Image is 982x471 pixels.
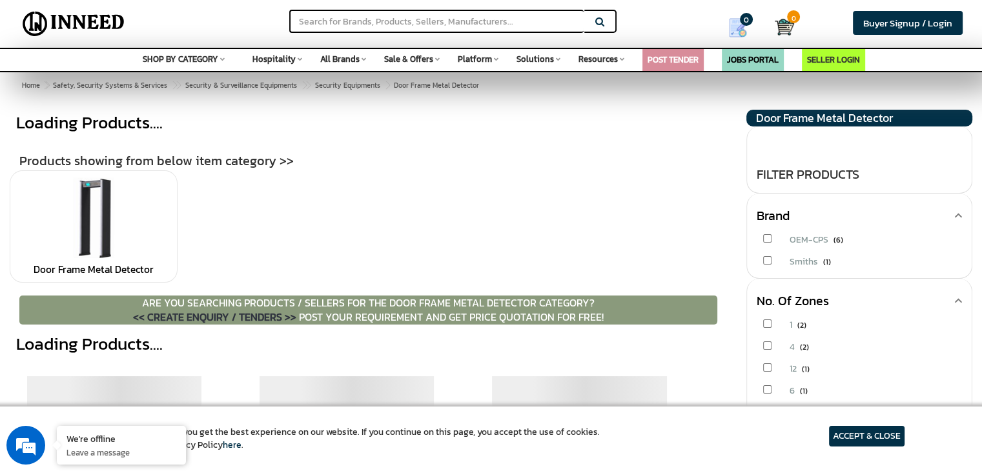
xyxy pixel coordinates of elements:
[302,77,308,93] span: >
[183,77,300,93] a: Security & Surveillance Equipments
[756,109,893,126] span: Door Frame Metal Detector
[6,325,246,370] textarea: Type your message and click 'Submit'
[77,426,600,452] article: We use cookies to ensure you get the best experience on our website. If you continue on this page...
[757,165,962,184] div: FILTER PRODUCTS
[10,110,727,170] div: Products showing from below item category >>
[727,54,779,66] a: JOBS PORTAL
[66,432,176,445] div: We're offline
[802,363,810,375] span: (1)
[740,13,753,26] span: 0
[517,53,554,65] span: Solutions
[320,53,360,65] span: All Brands
[578,53,618,65] span: Resources
[790,255,818,268] span: Smiths
[133,309,299,325] a: << CREATE ENQUIRY / TENDERS >>
[853,11,963,35] a: Buyer Signup / Login
[797,319,806,331] span: (2)
[50,80,479,90] span: Door Frame Metal Detector
[19,77,43,93] a: Home
[728,18,748,37] img: Show My Quotes
[189,370,234,388] em: Submit
[775,17,794,37] img: Cart
[790,233,828,246] span: OEM-CPS
[800,385,808,397] span: (1)
[289,10,584,33] input: Search for Brands, Products, Sellers, Manufacturers...
[19,296,717,325] p: ARE YOU SEARCHING PRODUCTS / SELLERS FOR THE Door Frame Metal Detector CATEGORY? POST YOUR REQUIR...
[315,80,380,90] span: Security Equipments
[10,331,163,357] div: Loading Products....
[34,262,154,277] a: Door Frame Metal Detector
[17,8,130,40] img: Inneed.Market
[312,77,383,93] a: Security Equipments
[648,54,699,66] a: POST TENDER
[67,72,217,89] div: Leave a message
[790,318,792,332] span: 1
[863,15,952,30] span: Buyer Signup / Login
[757,194,962,225] div: Brand
[22,77,54,85] img: logo_Zg8I0qSkbAqR2WFHt3p6CTuqpyXMFPubPcD2OT02zFN43Cy9FUNNG3NEPhM_Q1qe_.png
[800,341,809,353] span: (2)
[787,10,800,23] span: 0
[384,53,433,65] span: Sale & Offers
[66,446,176,458] p: Leave a message
[823,256,831,268] span: (1)
[757,279,962,310] div: No. of Zones
[185,80,297,90] span: Security & Surveillance Equipments
[133,309,296,325] span: << CREATE ENQUIRY / TENDERS >>
[89,312,98,319] img: salesiqlogo_leal7QplfZFryJ6FIlVepeu7OftD7mt8q6exU6-34PB8prfIgodN67KcxXM9Y7JQ_.png
[385,77,391,93] span: >
[834,234,843,246] span: (6)
[10,110,163,135] div: Loading Products....
[775,13,784,41] a: Cart 0
[790,384,795,397] span: 6
[45,80,48,90] span: >
[790,362,797,376] span: 12
[829,426,905,446] article: ACCEPT & CLOSE
[252,53,296,65] span: Hospitality
[711,13,775,43] a: my Quotes 0
[27,149,225,279] span: We are offline. Please leave us a message.
[458,53,492,65] span: Platform
[172,77,178,93] span: >
[212,6,243,37] div: Minimize live chat window
[101,311,164,320] em: Driven by SalesIQ
[223,438,241,452] a: here
[807,54,860,66] a: SELLER LOGIN
[53,80,167,90] span: Safety, Security Systems & Services
[790,340,795,354] span: 4
[50,77,170,93] a: Safety, Security Systems & Services
[143,53,218,65] span: SHOP BY CATEGORY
